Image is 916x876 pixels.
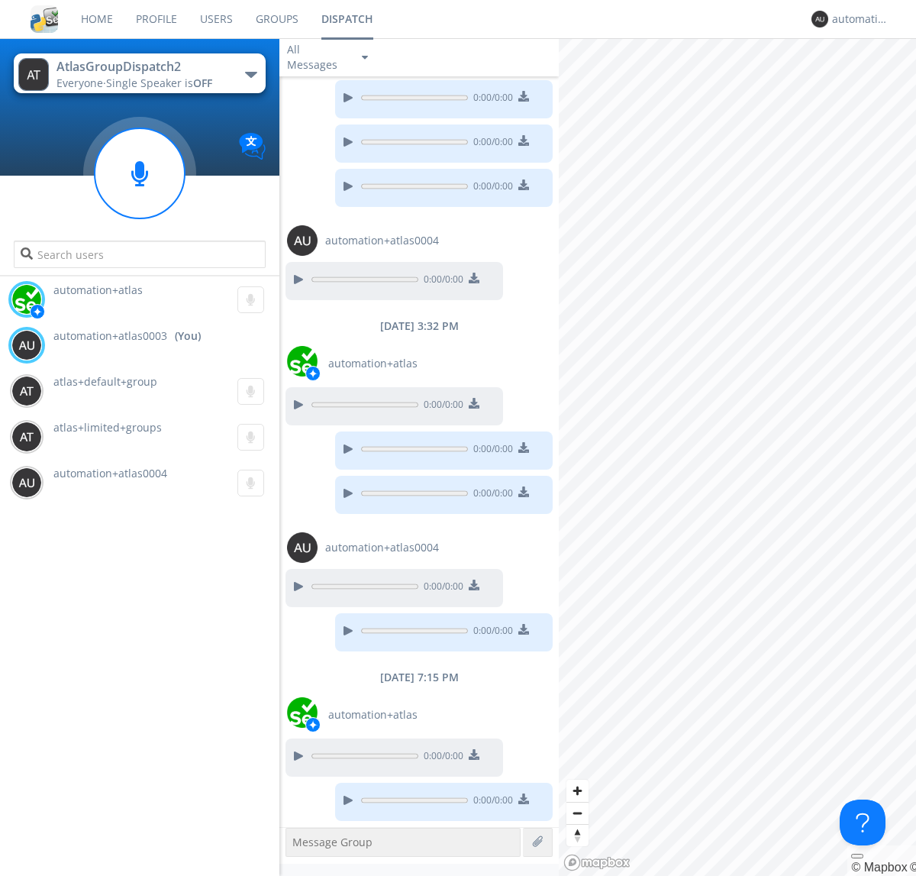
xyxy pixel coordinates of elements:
img: download media button [518,624,529,635]
span: automation+atlas0003 [53,328,167,344]
span: 0:00 / 0:00 [468,91,513,108]
img: download media button [518,486,529,497]
img: 373638.png [287,225,318,256]
button: AtlasGroupDispatch2Everyone·Single Speaker isOFF [14,53,265,93]
img: Translation enabled [239,133,266,160]
a: Mapbox logo [563,854,631,871]
img: 373638.png [18,58,49,91]
span: automation+atlas0004 [325,540,439,555]
button: Reset bearing to north [566,824,589,846]
img: cddb5a64eb264b2086981ab96f4c1ba7 [31,5,58,33]
div: AtlasGroupDispatch2 [56,58,228,76]
img: d2d01cd9b4174d08988066c6d424eccd [287,346,318,377]
span: atlas+limited+groups [53,420,162,435]
img: download media button [469,749,479,760]
button: Zoom out [566,802,589,824]
span: 0:00 / 0:00 [468,794,513,810]
a: Mapbox [851,861,907,874]
div: All Messages [287,42,348,73]
span: Zoom out [566,803,589,824]
img: 373638.png [11,376,42,406]
span: automation+atlas0004 [53,466,167,480]
span: Reset bearing to north [566,825,589,846]
span: 0:00 / 0:00 [468,135,513,152]
button: Toggle attribution [851,854,863,858]
span: 0:00 / 0:00 [418,398,463,415]
span: atlas+default+group [53,374,157,389]
span: 0:00 / 0:00 [468,486,513,503]
div: automation+atlas0003 [832,11,889,27]
span: automation+atlas [53,283,143,297]
span: 0:00 / 0:00 [468,442,513,459]
img: download media button [469,398,479,409]
span: automation+atlas [328,356,418,371]
img: 373638.png [11,467,42,498]
span: Single Speaker is [106,76,212,90]
img: 373638.png [11,330,42,360]
span: 0:00 / 0:00 [468,624,513,641]
img: download media button [518,135,529,146]
img: d2d01cd9b4174d08988066c6d424eccd [11,284,42,315]
span: 0:00 / 0:00 [468,179,513,196]
span: 0:00 / 0:00 [418,580,463,596]
img: download media button [469,580,479,590]
div: [DATE] 7:15 PM [279,670,559,685]
img: download media button [518,442,529,453]
iframe: Toggle Customer Support [840,800,885,845]
img: download media button [518,794,529,804]
span: automation+atlas0004 [325,233,439,248]
img: d2d01cd9b4174d08988066c6d424eccd [287,697,318,728]
input: Search users [14,241,265,268]
button: Zoom in [566,780,589,802]
span: automation+atlas [328,707,418,722]
span: 0:00 / 0:00 [418,749,463,766]
img: 373638.png [287,532,318,563]
img: download media button [469,273,479,283]
img: 373638.png [811,11,828,27]
div: [DATE] 3:32 PM [279,318,559,334]
img: download media button [518,91,529,102]
span: OFF [193,76,212,90]
div: (You) [175,328,201,344]
img: caret-down-sm.svg [362,56,368,60]
img: download media button [518,179,529,190]
span: 0:00 / 0:00 [418,273,463,289]
img: 373638.png [11,422,42,452]
div: Everyone · [56,76,228,91]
